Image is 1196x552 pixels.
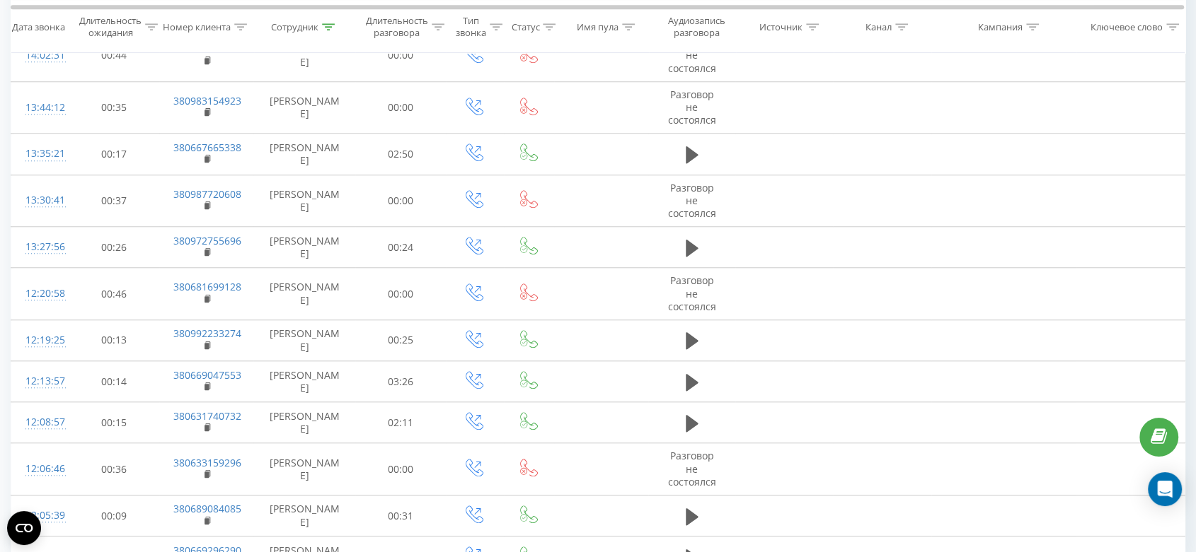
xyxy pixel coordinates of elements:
div: Open Intercom Messenger [1148,472,1182,506]
td: 00:25 [355,319,446,360]
td: 00:24 [355,227,446,268]
td: 00:44 [69,30,159,82]
div: Статус [511,20,539,33]
button: Open CMP widget [7,511,41,545]
span: Разговор не состоялся [668,88,716,127]
div: Номер клиента [163,20,231,33]
div: 14:02:31 [25,42,54,69]
td: [PERSON_NAME] [253,495,355,536]
div: Сотрудник [271,20,318,33]
div: 13:44:12 [25,94,54,122]
td: 00:00 [355,175,446,227]
td: [PERSON_NAME] [253,361,355,402]
td: 00:14 [69,361,159,402]
div: Источник [759,20,803,33]
span: Разговор не состоялся [668,181,716,220]
td: 00:13 [69,319,159,360]
div: 12:13:57 [25,368,54,395]
td: 03:26 [355,361,446,402]
span: Разговор не состоялся [668,449,716,488]
td: 00:15 [69,402,159,443]
a: 380667665338 [173,141,241,154]
td: 00:00 [355,443,446,495]
td: 00:00 [355,81,446,134]
div: 12:20:58 [25,280,54,307]
td: [PERSON_NAME] [253,319,355,360]
td: 00:37 [69,175,159,227]
td: 00:00 [355,268,446,320]
td: 00:26 [69,227,159,268]
td: 00:31 [355,495,446,536]
div: Канал [866,20,892,33]
td: 00:36 [69,443,159,495]
a: 380631740732 [173,409,241,423]
td: 02:11 [355,402,446,443]
a: 380633159296 [173,456,241,469]
td: 00:17 [69,134,159,175]
td: [PERSON_NAME] [253,227,355,268]
a: 380681699128 [173,280,241,293]
div: Тип звонка [456,15,486,39]
div: Дата звонка [12,20,65,33]
span: Разговор не состоялся [668,35,716,74]
td: 02:50 [355,134,446,175]
div: Длительность разговора [366,15,428,39]
td: [PERSON_NAME] [253,175,355,227]
a: 380689084085 [173,502,241,515]
a: 380987720608 [173,187,241,201]
td: [PERSON_NAME] [253,81,355,134]
td: [PERSON_NAME] [253,402,355,443]
div: Имя пула [577,20,619,33]
td: [PERSON_NAME] [253,30,355,82]
td: 00:09 [69,495,159,536]
a: 380972755696 [173,234,241,247]
div: Кампания [978,20,1023,33]
td: 00:46 [69,268,159,320]
td: 00:35 [69,81,159,134]
a: 380669047553 [173,368,241,382]
div: 12:19:25 [25,327,54,354]
div: 12:06:46 [25,455,54,483]
div: Аудиозапись разговора [661,15,732,39]
div: Длительность ожидания [79,15,142,39]
div: 13:30:41 [25,187,54,214]
div: 12:05:39 [25,502,54,529]
td: [PERSON_NAME] [253,443,355,495]
td: [PERSON_NAME] [253,268,355,320]
td: 00:00 [355,30,446,82]
div: 12:08:57 [25,409,54,436]
div: 13:35:21 [25,140,54,168]
td: [PERSON_NAME] [253,134,355,175]
div: 13:27:56 [25,233,54,261]
a: 380992233274 [173,327,241,340]
div: Ключевое слово [1091,20,1163,33]
span: Разговор не состоялся [668,274,716,312]
a: 380983154923 [173,94,241,107]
